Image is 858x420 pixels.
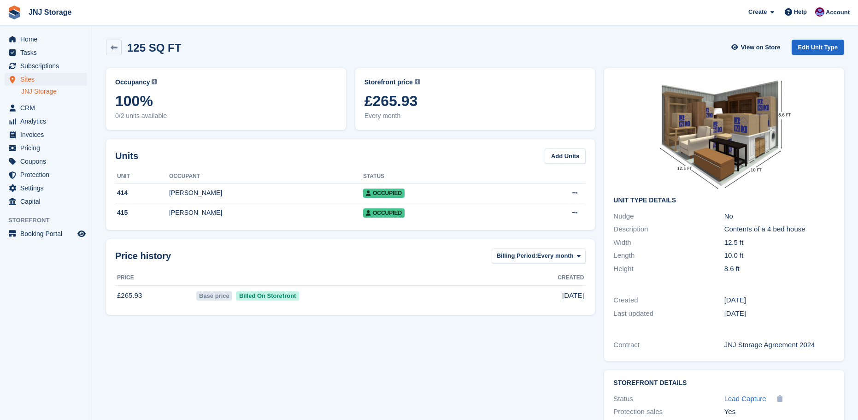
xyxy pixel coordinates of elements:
h2: 125 SQ FT [127,41,181,54]
div: 12.5 ft [724,237,835,248]
th: Price [115,271,194,285]
h2: Storefront Details [613,379,835,387]
a: menu [5,142,87,154]
img: Website-125-SQ-FT-980x795.png [655,77,793,189]
th: Status [363,169,515,184]
img: icon-info-grey-7440780725fd019a000dd9b08b2336e03edf1995a4989e88bcd33f0948082b44.svg [415,79,420,84]
span: Coupons [20,155,76,168]
div: Description [613,224,724,235]
span: Help [794,7,807,17]
a: JNJ Storage [21,87,87,96]
span: Billing Period: [497,251,537,260]
img: icon-info-grey-7440780725fd019a000dd9b08b2336e03edf1995a4989e88bcd33f0948082b44.svg [152,79,157,84]
span: Storefront [8,216,92,225]
span: Sites [20,73,76,86]
a: Edit Unit Type [792,40,844,55]
div: Height [613,264,724,274]
a: Add Units [545,148,586,164]
h2: Units [115,149,138,163]
span: [DATE] [562,290,584,301]
span: Account [826,8,850,17]
span: Lead Capture [724,395,766,402]
div: 10.0 ft [724,250,835,261]
a: menu [5,46,87,59]
a: JNJ Storage [25,5,75,20]
div: Protection sales [613,407,724,417]
div: JNJ Storage Agreement 2024 [724,340,835,350]
a: menu [5,155,87,168]
a: Preview store [76,228,87,239]
span: Subscriptions [20,59,76,72]
span: Booking Portal [20,227,76,240]
a: menu [5,101,87,114]
img: stora-icon-8386f47178a22dfd0bd8f6a31ec36ba5ce8667c1dd55bd0f319d3a0aa187defe.svg [7,6,21,19]
a: Lead Capture [724,394,766,404]
div: Width [613,237,724,248]
div: [PERSON_NAME] [169,208,363,218]
span: Occupancy [115,77,150,87]
a: menu [5,73,87,86]
th: Occupant [169,169,363,184]
a: menu [5,182,87,195]
span: View on Store [741,43,781,52]
a: menu [5,168,87,181]
span: Create [748,7,767,17]
span: Protection [20,168,76,181]
div: Contract [613,340,724,350]
a: menu [5,128,87,141]
div: Nudge [613,211,724,222]
div: [PERSON_NAME] [169,188,363,198]
img: Jonathan Scrase [815,7,824,17]
div: Yes [724,407,835,417]
td: £265.93 [115,285,194,306]
div: [DATE] [724,308,835,319]
a: menu [5,227,87,240]
div: [DATE] [724,295,835,306]
h2: Unit Type details [613,197,835,204]
a: View on Store [730,40,784,55]
a: menu [5,115,87,128]
div: 414 [115,188,169,198]
span: Created [558,273,584,282]
th: Unit [115,169,169,184]
div: 415 [115,208,169,218]
span: Billed On Storefront [236,291,299,301]
a: menu [5,195,87,208]
span: Every month [537,251,574,260]
span: Base price [196,291,233,301]
span: Storefront price [364,77,413,87]
span: CRM [20,101,76,114]
div: Contents of a 4 bed house [724,224,835,235]
span: Tasks [20,46,76,59]
div: Status [613,394,724,404]
span: Pricing [20,142,76,154]
div: Created [613,295,724,306]
span: Occupied [363,208,405,218]
span: Every month [364,111,586,121]
div: Length [613,250,724,261]
button: Billing Period: Every month [492,248,586,264]
a: menu [5,33,87,46]
span: Analytics [20,115,76,128]
div: 8.6 ft [724,264,835,274]
span: £265.93 [364,93,586,109]
span: 100% [115,93,337,109]
div: Last updated [613,308,724,319]
span: 0/2 units available [115,111,337,121]
a: menu [5,59,87,72]
span: Price history [115,249,171,263]
span: Settings [20,182,76,195]
span: Capital [20,195,76,208]
div: No [724,211,835,222]
span: Home [20,33,76,46]
span: Occupied [363,189,405,198]
span: Invoices [20,128,76,141]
